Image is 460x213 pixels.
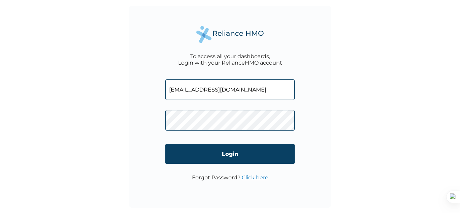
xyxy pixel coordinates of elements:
[165,79,295,100] input: Email address or HMO ID
[192,174,268,181] p: Forgot Password?
[165,144,295,164] input: Login
[178,53,282,66] div: To access all your dashboards, Login with your RelianceHMO account
[196,26,264,43] img: Reliance Health's Logo
[242,174,268,181] a: Click here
